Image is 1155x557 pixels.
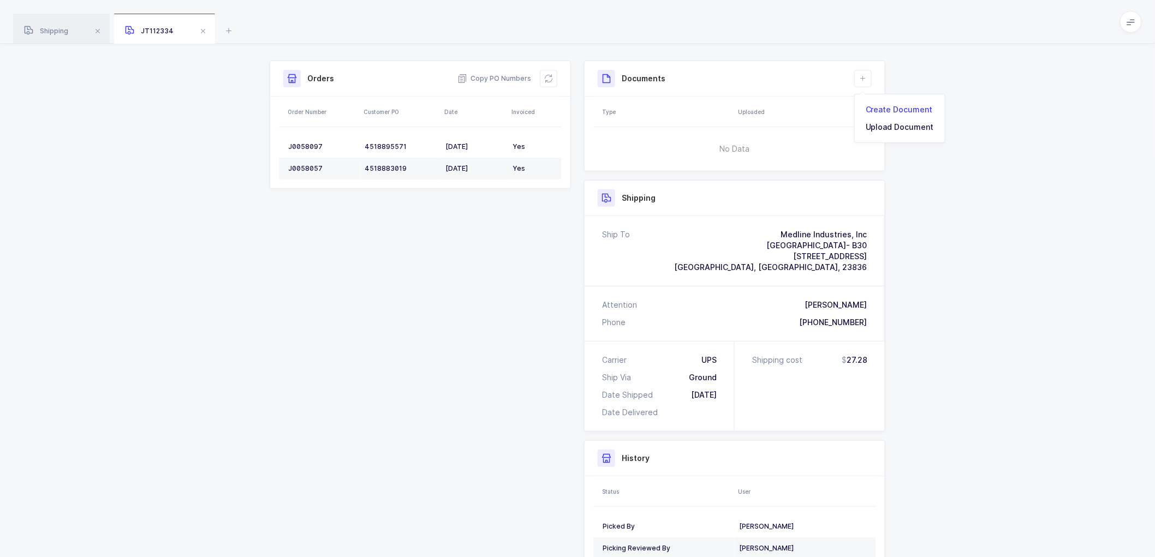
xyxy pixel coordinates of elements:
[24,27,68,35] span: Shipping
[738,107,873,116] div: Uploaded
[365,164,437,173] div: 4518883019
[513,164,525,172] span: Yes
[602,407,662,418] div: Date Delivered
[602,487,731,496] div: Status
[602,107,731,116] div: Type
[511,107,558,116] div: Invoiced
[513,142,525,151] span: Yes
[674,240,867,251] div: [GEOGRAPHIC_DATA]- B30
[674,262,867,272] span: [GEOGRAPHIC_DATA], [GEOGRAPHIC_DATA], 23836
[602,229,630,273] div: Ship To
[738,487,873,496] div: User
[444,107,505,116] div: Date
[689,372,717,383] div: Ground
[602,390,657,400] div: Date Shipped
[622,453,650,464] h3: History
[622,193,656,203] h3: Shipping
[603,522,730,531] div: Picked By
[739,522,867,531] div: [PERSON_NAME]
[842,355,867,366] span: 27.28
[603,544,730,553] div: Picking Reviewed By
[602,355,631,366] div: Carrier
[288,142,356,151] div: J0058097
[691,390,717,400] div: [DATE]
[307,73,334,84] h3: Orders
[602,317,626,328] div: Phone
[288,107,357,116] div: Order Number
[125,27,174,35] span: JT112334
[602,372,635,383] div: Ship Via
[457,73,531,84] button: Copy PO Numbers
[445,164,504,173] div: [DATE]
[288,164,356,173] div: J0058057
[445,142,504,151] div: [DATE]
[701,355,717,366] div: UPS
[365,142,437,151] div: 4518895571
[664,133,806,165] span: No Data
[859,101,940,118] li: Create Document
[364,107,438,116] div: Customer PO
[674,229,867,240] div: Medline Industries, Inc
[752,355,807,366] div: Shipping cost
[859,118,940,136] li: Upload Document
[622,73,665,84] h3: Documents
[674,251,867,262] div: [STREET_ADDRESS]
[602,300,637,310] div: Attention
[739,544,867,553] div: [PERSON_NAME]
[805,300,867,310] div: [PERSON_NAME]
[799,317,867,328] div: [PHONE_NUMBER]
